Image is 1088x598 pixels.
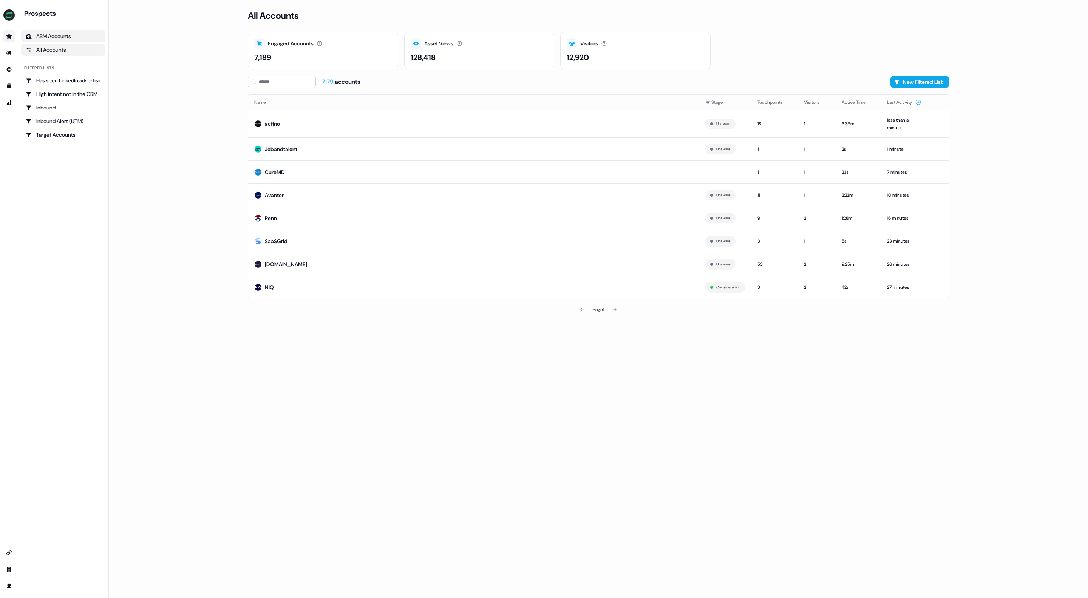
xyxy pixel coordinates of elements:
[254,52,271,63] div: 7,189
[716,215,731,222] button: Unaware
[21,102,105,114] a: Go to Inbound
[887,168,921,176] div: 7 minutes
[804,284,830,291] div: 2
[716,120,731,127] button: Unaware
[842,237,875,245] div: 5s
[842,120,875,128] div: 3:35m
[757,214,792,222] div: 9
[265,237,287,245] div: SaaSGrid
[322,78,335,86] span: 7179
[804,191,830,199] div: 1
[265,260,307,268] div: [DOMAIN_NAME]
[26,117,101,125] div: Inbound Alert (UTM)
[248,95,699,110] th: Name
[804,120,830,128] div: 1
[26,46,101,54] div: All Accounts
[842,284,875,291] div: 42s
[322,78,360,86] div: accounts
[3,30,15,42] a: Go to prospects
[3,563,15,575] a: Go to team
[716,146,731,153] button: Unaware
[26,104,101,111] div: Inbound
[705,99,745,106] div: Stage
[804,96,828,109] button: Visitors
[842,145,875,153] div: 2s
[26,77,101,84] div: Has seen LinkedIn advertising ✅
[593,306,604,313] div: Page 1
[757,120,792,128] div: 18
[757,96,792,109] button: Touchpoints
[804,145,830,153] div: 1
[757,191,792,199] div: 11
[3,97,15,109] a: Go to attribution
[265,145,297,153] div: Jobandtalent
[21,74,105,86] a: Go to Has seen LinkedIn advertising ✅
[24,9,105,18] div: Prospects
[887,191,921,199] div: 10 minutes
[842,168,875,176] div: 23s
[804,214,830,222] div: 2
[757,145,792,153] div: 1
[887,260,921,268] div: 26 minutes
[757,237,792,245] div: 3
[716,284,740,291] button: Consideration
[21,30,105,42] a: ABM Accounts
[716,192,731,199] button: Unaware
[887,145,921,153] div: 1 minute
[804,168,830,176] div: 1
[842,214,875,222] div: 1:28m
[424,40,453,48] div: Asset Views
[887,237,921,245] div: 23 minutes
[248,10,298,22] h3: All Accounts
[265,120,280,128] div: acfino
[21,115,105,127] a: Go to Inbound Alert (UTM)
[887,214,921,222] div: 16 minutes
[265,284,274,291] div: NIQ
[21,44,105,56] a: All accounts
[842,96,875,109] button: Active Time
[887,116,921,131] div: less than a minute
[268,40,314,48] div: Engaged Accounts
[567,52,589,63] div: 12,920
[3,80,15,92] a: Go to templates
[804,237,830,245] div: 1
[3,47,15,59] a: Go to outbound experience
[887,96,921,109] button: Last Activity
[3,580,15,592] a: Go to profile
[757,260,792,268] div: 53
[265,214,277,222] div: Penn
[26,90,101,98] div: High intent not in the CRM
[842,191,875,199] div: 2:22m
[3,63,15,76] a: Go to Inbound
[411,52,436,63] div: 128,418
[716,261,731,268] button: Unaware
[842,260,875,268] div: 9:25m
[890,76,949,88] button: New Filtered List
[21,88,105,100] a: Go to High intent not in the CRM
[716,238,731,245] button: Unaware
[21,129,105,141] a: Go to Target Accounts
[26,32,101,40] div: ABM Accounts
[265,191,284,199] div: Avantor
[757,168,792,176] div: 1
[757,284,792,291] div: 3
[24,65,54,71] div: Filtered lists
[804,260,830,268] div: 2
[265,168,285,176] div: CureMD
[3,547,15,559] a: Go to integrations
[26,131,101,139] div: Target Accounts
[580,40,598,48] div: Visitors
[887,284,921,291] div: 27 minutes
